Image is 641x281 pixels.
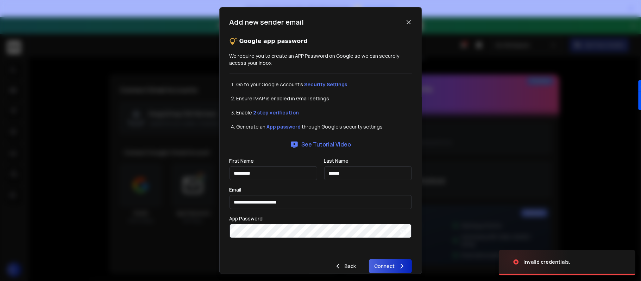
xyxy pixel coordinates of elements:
[230,158,254,163] label: First Name
[237,95,412,102] li: Ensure IMAP is enabled in Gmail settings
[237,123,412,130] li: Generate an through Google's security settings
[239,37,308,45] p: Google app password
[237,81,412,88] li: Go to your Google Account’s
[230,187,241,192] label: Email
[523,258,570,266] div: Invalid credentials.
[230,52,412,67] p: We require you to create an APP Password on Google so we can securely access your inbox.
[230,37,238,45] img: tips
[267,123,301,130] a: App password
[369,259,412,273] button: Connect
[230,17,304,27] h1: Add new sender email
[499,243,569,281] img: image
[324,158,349,163] label: Last Name
[304,81,347,88] a: Security Settings
[253,109,299,116] a: 2 step verification
[237,109,412,116] li: Enable
[328,259,362,273] button: Back
[230,216,263,221] label: App Password
[290,140,351,149] a: See Tutorial Video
